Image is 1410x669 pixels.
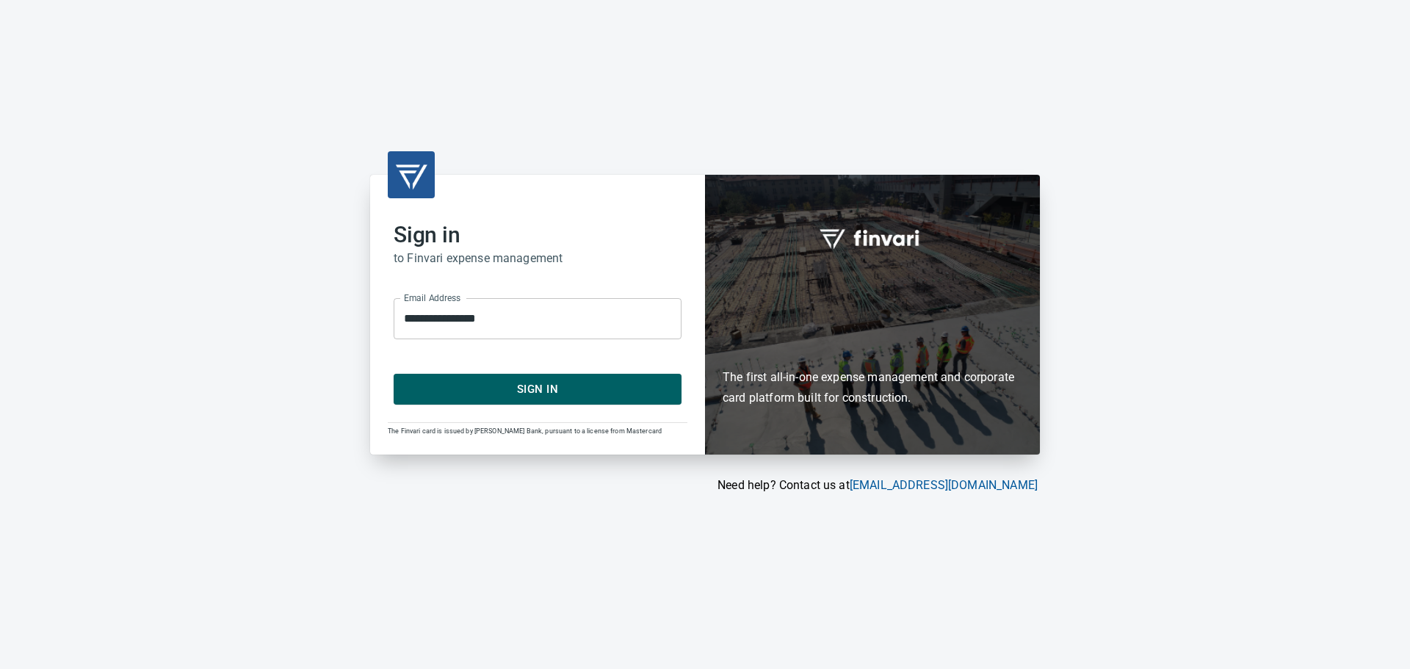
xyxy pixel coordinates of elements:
h6: The first all-in-one expense management and corporate card platform built for construction. [723,283,1022,409]
img: transparent_logo.png [394,157,429,192]
p: Need help? Contact us at [370,477,1038,494]
a: [EMAIL_ADDRESS][DOMAIN_NAME] [850,478,1038,492]
button: Sign In [394,374,681,405]
span: Sign In [410,380,665,399]
span: The Finvari card is issued by [PERSON_NAME] Bank, pursuant to a license from Mastercard [388,427,662,435]
h2: Sign in [394,222,681,248]
div: Finvari [705,175,1040,455]
img: fullword_logo_white.png [817,221,928,255]
h6: to Finvari expense management [394,248,681,269]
